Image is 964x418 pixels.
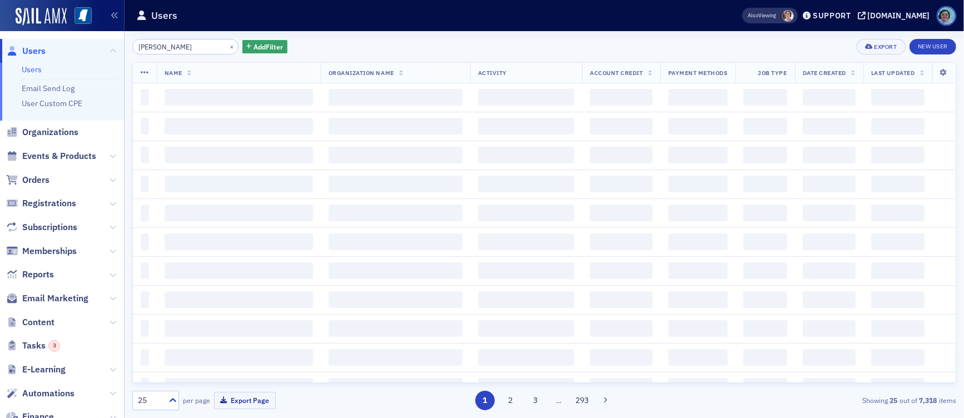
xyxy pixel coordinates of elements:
span: ‌ [141,320,149,337]
h1: Users [151,9,177,22]
span: Subscriptions [22,221,77,233]
span: Organizations [22,126,78,138]
span: ‌ [329,349,463,366]
span: ‌ [743,176,787,192]
strong: 25 [888,395,900,405]
img: SailAMX [74,7,92,24]
a: Organizations [6,126,78,138]
img: SailAMX [16,8,67,26]
span: ‌ [165,349,313,366]
span: ‌ [871,291,925,308]
span: ‌ [165,291,313,308]
span: ‌ [871,262,925,279]
span: E-Learning [22,364,66,376]
span: ‌ [329,320,463,337]
span: Name [165,69,182,77]
span: ‌ [743,262,787,279]
button: [DOMAIN_NAME] [858,12,934,19]
span: ‌ [329,262,463,279]
span: ‌ [165,176,313,192]
span: ‌ [871,118,925,135]
span: ‌ [329,147,463,163]
span: ‌ [668,205,728,221]
span: ‌ [478,233,575,250]
span: ‌ [668,147,728,163]
span: ‌ [165,205,313,221]
span: ‌ [743,118,787,135]
a: View Homepage [67,7,92,26]
a: User Custom CPE [22,98,82,108]
button: 3 [526,391,545,410]
span: ‌ [590,147,652,163]
span: ‌ [478,176,575,192]
span: ‌ [141,147,149,163]
span: Lydia Carlisle [782,10,794,22]
a: Users [22,64,42,74]
span: ‌ [165,89,313,106]
span: ‌ [141,89,149,106]
span: ‌ [478,320,575,337]
a: New User [910,39,956,54]
span: ‌ [871,378,925,395]
span: ‌ [668,176,728,192]
span: ‌ [478,291,575,308]
button: Export Page [214,392,276,409]
span: ‌ [141,378,149,395]
span: Registrations [22,197,76,210]
span: Memberships [22,245,77,257]
span: ‌ [141,233,149,250]
span: ‌ [478,349,575,366]
span: ‌ [478,147,575,163]
span: ‌ [668,349,728,366]
span: Organization Name [329,69,394,77]
span: ‌ [165,320,313,337]
span: Date Created [803,69,846,77]
a: Email Marketing [6,292,88,305]
span: ‌ [871,176,925,192]
span: Events & Products [22,150,96,162]
span: ‌ [871,205,925,221]
span: ‌ [141,118,149,135]
span: Profile [937,6,956,26]
div: Showing out of items [689,395,956,405]
span: Viewing [748,12,777,19]
span: ‌ [329,378,463,395]
label: per page [183,395,210,405]
span: ‌ [743,320,787,337]
span: ‌ [590,291,652,308]
button: × [227,41,237,51]
span: ‌ [141,262,149,279]
span: ‌ [590,89,652,106]
span: ‌ [871,233,925,250]
span: ‌ [141,176,149,192]
a: Registrations [6,197,76,210]
span: ‌ [803,147,856,163]
span: ‌ [478,89,575,106]
span: Users [22,45,46,57]
span: ‌ [743,378,787,395]
a: Tasks3 [6,340,60,352]
span: Automations [22,387,74,400]
span: ‌ [803,89,856,106]
span: Add Filter [254,42,283,52]
span: ‌ [668,262,728,279]
span: ‌ [743,89,787,106]
span: ‌ [590,176,652,192]
span: ‌ [743,205,787,221]
a: E-Learning [6,364,66,376]
span: ‌ [803,378,856,395]
span: ‌ [668,89,728,106]
span: Payment Methods [668,69,728,77]
button: 1 [475,391,495,410]
button: 2 [500,391,520,410]
span: ‌ [165,147,313,163]
span: ‌ [668,291,728,308]
span: ‌ [871,349,925,366]
span: Job Type [758,69,787,77]
span: ‌ [803,262,856,279]
span: ‌ [165,262,313,279]
a: Events & Products [6,150,96,162]
div: 25 [138,395,162,406]
span: ‌ [590,262,652,279]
